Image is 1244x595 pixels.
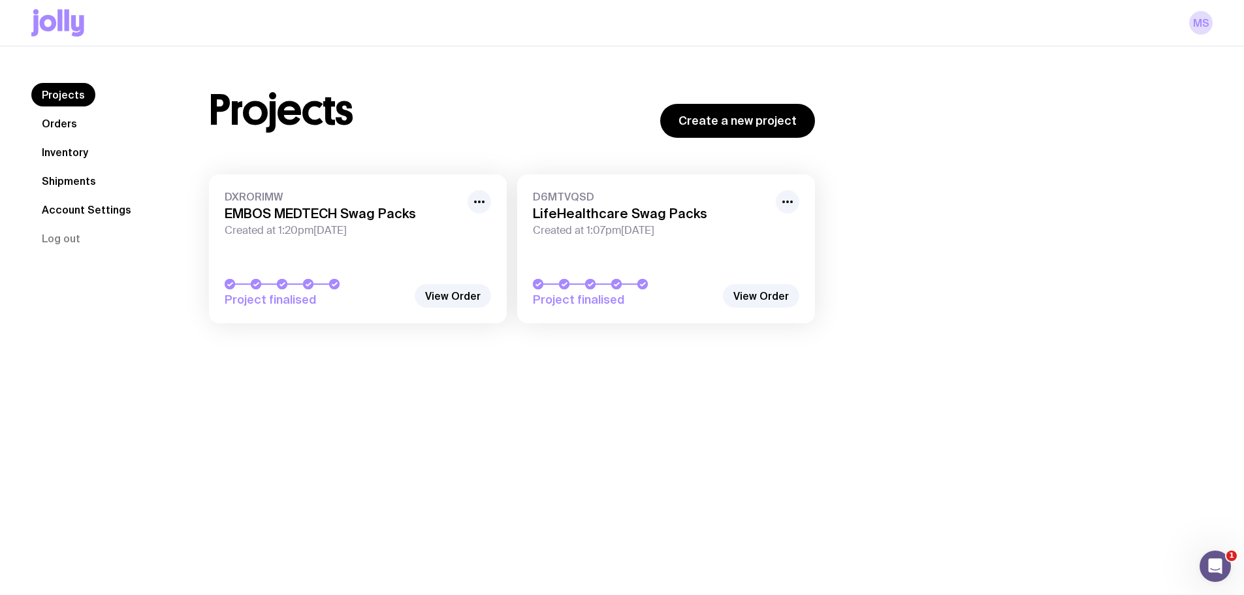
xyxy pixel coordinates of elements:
button: Log out [31,227,91,250]
a: MS [1189,11,1213,35]
span: Created at 1:07pm[DATE] [533,224,768,237]
a: Account Settings [31,198,142,221]
span: Created at 1:20pm[DATE] [225,224,460,237]
a: DXRORIMWEMBOS MEDTECH Swag PacksCreated at 1:20pm[DATE]Project finalised [209,174,507,323]
span: 1 [1226,551,1237,561]
h1: Projects [209,89,353,131]
h3: LifeHealthcare Swag Packs [533,206,768,221]
a: Shipments [31,169,106,193]
a: Projects [31,83,95,106]
a: D6MTVQSDLifeHealthcare Swag PacksCreated at 1:07pm[DATE]Project finalised [517,174,815,323]
a: Inventory [31,140,99,164]
a: Orders [31,112,88,135]
a: View Order [415,284,491,308]
h3: EMBOS MEDTECH Swag Packs [225,206,460,221]
span: Project finalised [225,292,407,308]
span: D6MTVQSD [533,190,768,203]
span: DXRORIMW [225,190,460,203]
iframe: Intercom live chat [1200,551,1231,582]
a: View Order [723,284,799,308]
span: Project finalised [533,292,716,308]
a: Create a new project [660,104,815,138]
